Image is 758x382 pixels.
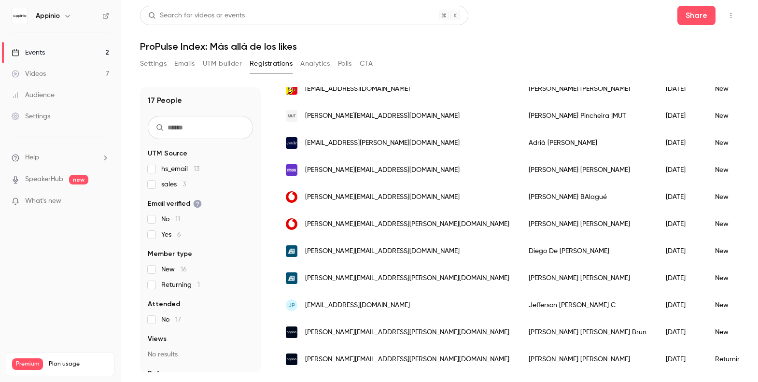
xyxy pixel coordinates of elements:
[194,166,199,172] span: 13
[677,6,716,25] button: Share
[161,230,181,240] span: Yes
[250,56,293,71] button: Registrations
[656,211,705,238] div: [DATE]
[519,211,656,238] div: [PERSON_NAME] [PERSON_NAME]
[305,273,509,283] span: [PERSON_NAME][EMAIL_ADDRESS][PERSON_NAME][DOMAIN_NAME]
[148,350,253,359] p: No results
[656,102,705,129] div: [DATE]
[519,75,656,102] div: [PERSON_NAME] [PERSON_NAME]
[161,180,186,189] span: sales
[12,8,28,24] img: Appinio
[148,334,167,344] span: Views
[12,48,45,57] div: Events
[286,218,297,230] img: vodafone.com
[656,346,705,373] div: [DATE]
[148,149,187,158] span: UTM Source
[656,238,705,265] div: [DATE]
[175,316,181,323] span: 17
[656,156,705,184] div: [DATE]
[656,184,705,211] div: [DATE]
[519,156,656,184] div: [PERSON_NAME] [PERSON_NAME]
[140,41,739,52] h1: ProPulse Index: Más allá de los likes
[305,219,509,229] span: [PERSON_NAME][EMAIL_ADDRESS][PERSON_NAME][DOMAIN_NAME]
[305,246,460,256] span: [PERSON_NAME][EMAIL_ADDRESS][DOMAIN_NAME]
[25,196,61,206] span: What's new
[305,354,509,365] span: [PERSON_NAME][EMAIL_ADDRESS][PERSON_NAME][DOMAIN_NAME]
[360,56,373,71] button: CTA
[161,265,187,274] span: New
[519,265,656,292] div: [PERSON_NAME] [PERSON_NAME]
[182,181,186,188] span: 3
[286,137,297,149] img: esade.edu
[148,369,175,379] span: Referrer
[519,184,656,211] div: [PERSON_NAME] BAlagué
[148,11,245,21] div: Search for videos or events
[175,216,180,223] span: 11
[69,175,88,184] span: new
[12,69,46,79] div: Videos
[161,280,200,290] span: Returning
[305,111,460,121] span: [PERSON_NAME][EMAIL_ADDRESS][DOMAIN_NAME]
[177,231,181,238] span: 6
[286,354,297,365] img: appinio.com
[25,153,39,163] span: Help
[305,300,410,311] span: [EMAIL_ADDRESS][DOMAIN_NAME]
[656,319,705,346] div: [DATE]
[161,315,181,325] span: No
[519,319,656,346] div: [PERSON_NAME] [PERSON_NAME] Brun
[519,129,656,156] div: Adrià [PERSON_NAME]
[12,90,55,100] div: Audience
[148,95,182,106] h1: 17 People
[305,192,460,202] span: [PERSON_NAME][EMAIL_ADDRESS][DOMAIN_NAME]
[338,56,352,71] button: Polls
[286,110,297,122] img: mutagency.com
[286,272,297,284] img: awwg.com
[288,301,295,310] span: JP
[49,360,109,368] span: Plan usage
[148,199,202,209] span: Email verified
[161,214,180,224] span: No
[656,75,705,102] div: [DATE]
[12,153,109,163] li: help-dropdown-opener
[203,56,242,71] button: UTM builder
[656,129,705,156] div: [DATE]
[181,266,187,273] span: 16
[148,299,180,309] span: Attended
[519,346,656,373] div: [PERSON_NAME] [PERSON_NAME]
[305,84,410,94] span: [EMAIL_ADDRESS][DOMAIN_NAME]
[519,292,656,319] div: Jefferson [PERSON_NAME] C
[286,83,297,95] img: grefusa.com
[519,102,656,129] div: [PERSON_NAME] Pincheira |MUT
[286,164,297,176] img: nobraineruniverse.com
[161,164,199,174] span: hs_email
[174,56,195,71] button: Emails
[148,249,192,259] span: Member type
[197,282,200,288] span: 1
[98,197,109,206] iframe: Noticeable Trigger
[656,265,705,292] div: [DATE]
[305,138,460,148] span: [EMAIL_ADDRESS][PERSON_NAME][DOMAIN_NAME]
[656,292,705,319] div: [DATE]
[286,245,297,257] img: awwg.com
[286,191,297,203] img: vodafone.com
[25,174,63,184] a: SpeakerHub
[305,165,460,175] span: [PERSON_NAME][EMAIL_ADDRESS][DOMAIN_NAME]
[12,112,50,121] div: Settings
[300,56,330,71] button: Analytics
[140,56,167,71] button: Settings
[12,358,43,370] span: Premium
[519,238,656,265] div: Diego De [PERSON_NAME]
[305,327,509,338] span: [PERSON_NAME][EMAIL_ADDRESS][PERSON_NAME][DOMAIN_NAME]
[286,326,297,338] img: appinio.com
[36,11,60,21] h6: Appinio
